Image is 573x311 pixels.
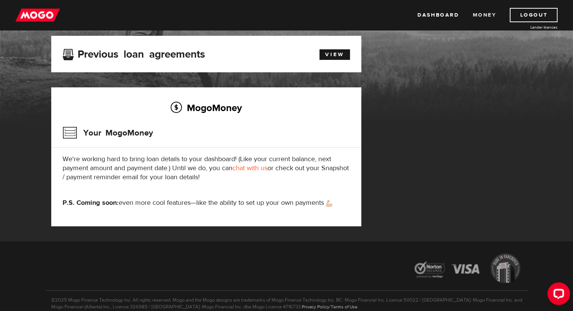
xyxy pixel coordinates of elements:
p: even more cool features—like the ability to set up your own payments [63,198,350,207]
a: Money [472,8,496,22]
a: Logout [510,8,558,22]
p: ©2025 Mogo Finance Technology Inc. All rights reserved. Mogo and the Mogo designs are trademarks ... [46,290,528,310]
iframe: LiveChat chat widget [541,279,573,311]
a: Dashboard [417,8,459,22]
a: Privacy Policy [302,304,329,310]
h3: Your MogoMoney [63,123,153,143]
a: View [319,49,350,60]
a: Lender licences [501,24,558,30]
h3: Previous loan agreements [63,48,205,58]
a: Terms of Use [331,304,358,310]
h2: MogoMoney [63,100,350,116]
img: legal-icons-92a2ffecb4d32d839781d1b4e4802d7b.png [407,248,528,290]
p: We're working hard to bring loan details to your dashboard! (Like your current balance, next paym... [63,155,350,182]
img: mogo_logo-11ee424be714fa7cbb0f0f49df9e16ec.png [15,8,60,22]
a: chat with us [232,164,267,172]
img: strong arm emoji [326,200,332,207]
strong: P.S. Coming soon: [63,198,119,207]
